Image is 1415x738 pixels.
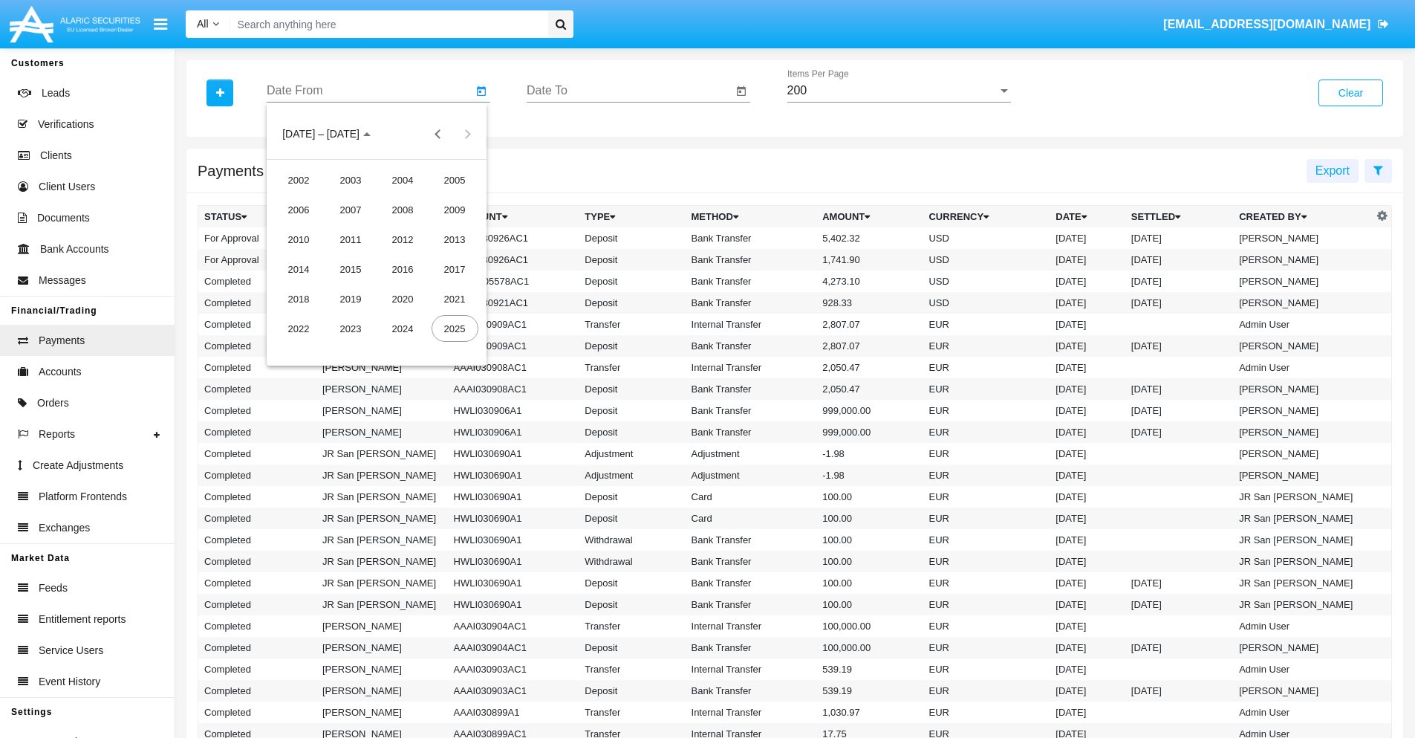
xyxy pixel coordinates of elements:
[325,284,377,314] td: 2019
[282,129,360,140] span: [DATE] – [DATE]
[325,314,377,343] td: 2023
[377,165,429,195] td: 2004
[276,226,322,253] div: 2010
[429,165,481,195] td: 2005
[328,315,374,342] div: 2023
[432,315,478,342] div: 2025
[429,224,481,254] td: 2013
[276,256,322,282] div: 2014
[273,284,325,314] td: 2018
[276,285,322,312] div: 2018
[432,226,478,253] div: 2013
[429,254,481,284] td: 2017
[432,285,478,312] div: 2021
[432,196,478,223] div: 2009
[432,166,478,193] div: 2005
[380,196,426,223] div: 2008
[377,284,429,314] td: 2020
[273,224,325,254] td: 2010
[377,254,429,284] td: 2016
[377,224,429,254] td: 2012
[432,256,478,282] div: 2017
[325,254,377,284] td: 2015
[429,284,481,314] td: 2021
[328,166,374,193] div: 2003
[380,285,426,312] div: 2020
[276,196,322,223] div: 2006
[276,315,322,342] div: 2022
[328,285,374,312] div: 2019
[270,119,383,149] button: Choose date
[273,195,325,224] td: 2006
[377,314,429,343] td: 2024
[328,256,374,282] div: 2015
[380,256,426,282] div: 2016
[328,196,374,223] div: 2007
[380,315,426,342] div: 2024
[325,195,377,224] td: 2007
[377,195,429,224] td: 2008
[276,166,322,193] div: 2002
[423,119,453,149] button: Previous 20 years
[429,195,481,224] td: 2009
[380,226,426,253] div: 2012
[453,119,483,149] button: Next 20 years
[273,165,325,195] td: 2002
[325,165,377,195] td: 2003
[328,226,374,253] div: 2011
[325,224,377,254] td: 2011
[273,254,325,284] td: 2014
[380,166,426,193] div: 2004
[273,314,325,343] td: 2022
[429,314,481,343] td: 2025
